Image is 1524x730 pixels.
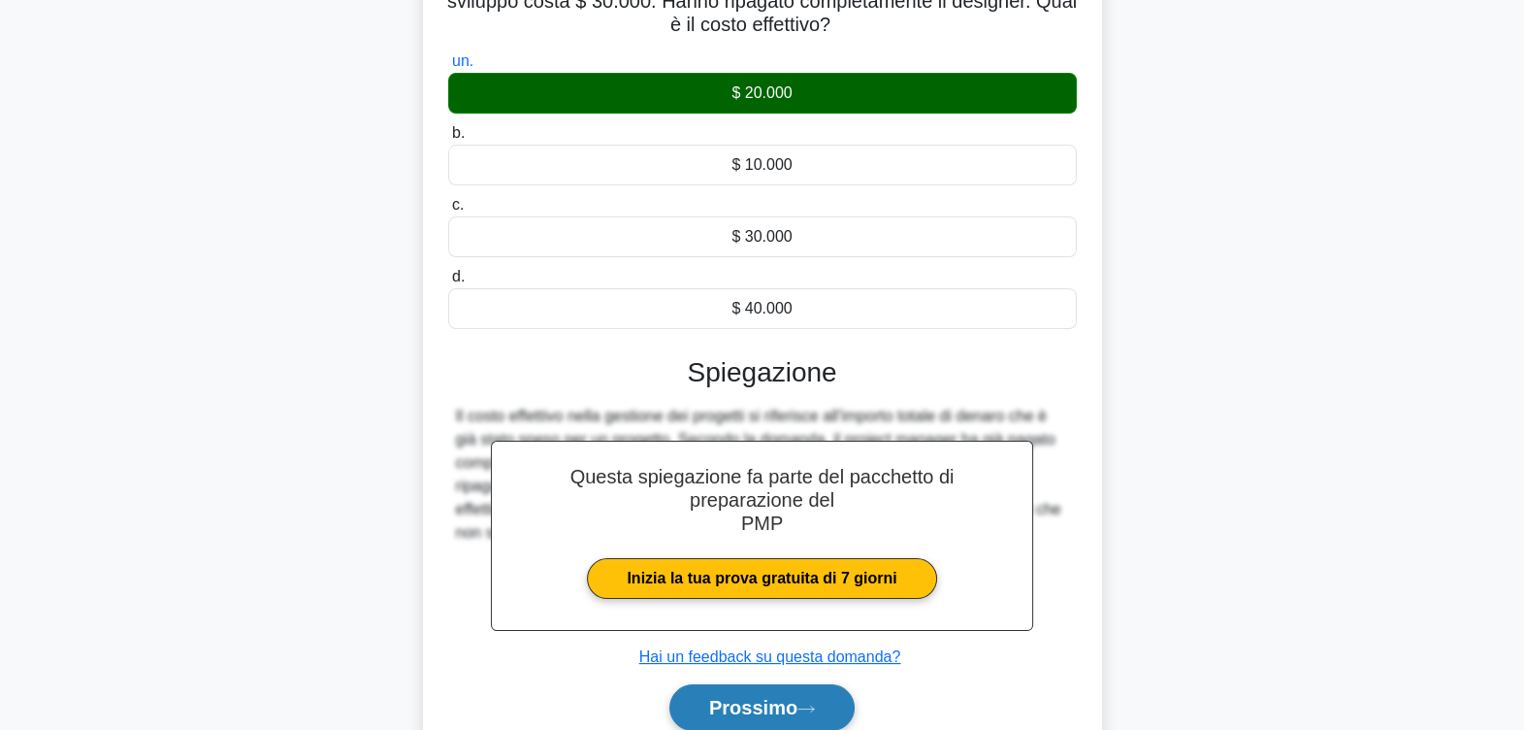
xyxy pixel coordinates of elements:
[452,196,464,213] span: c.
[448,216,1077,257] div: $ 30.000
[587,558,936,599] a: Inizia la tua prova gratuita di 7 giorni
[456,405,1069,545] div: Il costo effettivo nella gestione dei progetti si riferisce all'importo totale di denaro che è gi...
[452,52,473,69] span: un.
[448,73,1077,114] div: $ 20.000
[448,145,1077,185] div: $ 10.000
[448,288,1077,329] div: $ 40.000
[460,356,1065,389] h3: Spiegazione
[639,648,901,665] a: Hai un feedback su questa domanda?
[452,268,465,284] span: d.
[709,697,797,718] font: Prossimo
[452,124,465,141] span: b.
